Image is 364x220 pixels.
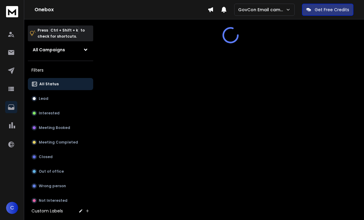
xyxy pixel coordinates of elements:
button: Meeting Completed [28,136,93,148]
button: Closed [28,151,93,163]
span: Ctrl + Shift + k [50,27,79,34]
p: Wrong person [39,184,66,188]
p: Press to check for shortcuts. [38,27,85,39]
button: Wrong person [28,180,93,192]
button: Lead [28,93,93,105]
h3: Filters [28,66,93,74]
p: Interested [39,111,60,116]
button: Out of office [28,165,93,178]
button: All Status [28,78,93,90]
h1: All Campaigns [33,47,65,53]
p: Meeting Completed [39,140,78,145]
p: GovCon Email campaign [238,7,286,13]
p: Lead [39,96,48,101]
img: logo [6,6,18,17]
h3: Custom Labels [31,208,63,214]
button: Interested [28,107,93,119]
p: Closed [39,154,53,159]
p: Get Free Credits [315,7,349,13]
button: Meeting Booked [28,122,93,134]
p: Not Interested [39,198,67,203]
button: All Campaigns [28,44,93,56]
button: C [6,202,18,214]
p: Meeting Booked [39,125,70,130]
button: Not Interested [28,195,93,207]
h1: Onebox [34,6,208,13]
p: Out of office [39,169,64,174]
button: Get Free Credits [302,4,353,16]
p: All Status [39,82,59,86]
